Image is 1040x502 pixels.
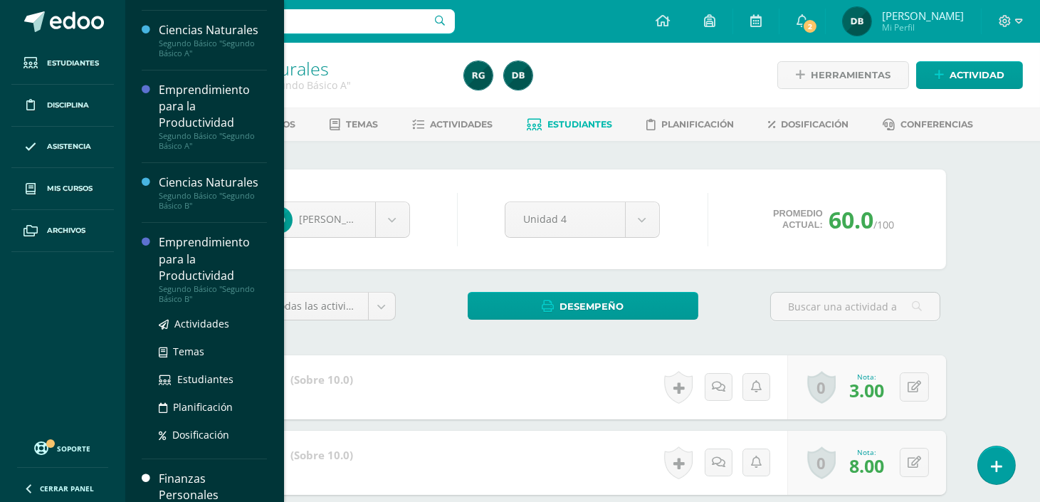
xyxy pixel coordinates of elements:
img: 6d5ad99c5053a67dda1ca5e57dc7edce.png [843,7,871,36]
span: Unidad 4 [523,202,607,236]
a: 0 [807,371,836,404]
div: Segundo Básico "Segundo Básico B" [159,191,267,211]
a: Conferencias [883,113,973,136]
a: Ciencias NaturalesSegundo Básico "Segundo Básico B" [159,174,267,211]
span: Planificación [661,119,734,130]
span: [PERSON_NAME] [882,9,964,23]
span: 8.00 [849,454,884,478]
h1: Ciencias Naturales [179,58,447,78]
span: Archivos [47,225,85,236]
span: Actividades [174,317,229,330]
span: Disciplina [47,100,89,111]
span: Dosificación [172,428,229,441]
span: Mis cursos [47,183,93,194]
div: examen [238,387,354,401]
span: Estudiantes [177,372,233,386]
span: Estudiantes [47,58,99,69]
a: Estudiantes [159,371,267,387]
a: Herramientas [777,61,909,89]
span: 2 [802,19,818,34]
a: Dosificación [768,113,849,136]
a: Asistencia [11,127,114,169]
span: Planificación [173,400,233,414]
a: (100%)Todas las actividades de esta unidad [226,293,395,320]
div: Emprendimiento para la Productividad [159,82,267,131]
a: Actividades [159,315,267,332]
a: [PERSON_NAME] [255,202,409,237]
div: Segundo Básico "Segundo Básico B" [159,284,267,304]
a: Emprendimiento para la ProductividadSegundo Básico "Segundo Básico B" [159,234,267,303]
div: Nota: [849,372,884,382]
span: Conferencias [900,119,973,130]
div: Segundo Básico "Segundo Básico A" [159,131,267,151]
a: Estudiantes [11,43,114,85]
a: Soporte [17,438,108,457]
a: Unidad 4 [505,202,659,237]
a: Actividad [916,61,1023,89]
span: Dosificación [781,119,849,130]
span: [PERSON_NAME] [300,212,379,226]
div: Ciencias Naturales [159,22,267,38]
span: /100 [873,218,894,231]
div: Ciencias Naturales [159,174,267,191]
div: Segundo Básico "Segundo Básico A" [159,38,267,58]
a: Archivos [11,210,114,252]
span: Mi Perfil [882,21,964,33]
a: Planificación [159,399,267,415]
span: Promedio actual: [773,208,823,231]
input: Buscar una actividad aquí... [771,293,940,320]
div: examen [238,463,354,476]
a: Dosificación [159,427,267,443]
input: Busca un usuario... [135,9,455,33]
strong: (Sobre 10.0) [291,448,354,462]
strong: (Sobre 10.0) [291,372,354,387]
a: Mis cursos [11,168,114,210]
a: Prueba 1 (Sobre 10.0) [238,369,354,392]
span: Estudiantes [547,119,612,130]
span: Actividad [950,62,1004,88]
a: Desempeño [468,292,698,320]
a: Ciencias NaturalesSegundo Básico "Segundo Básico A" [159,22,267,58]
span: Temas [173,345,204,358]
a: Planificación [646,113,734,136]
a: Prueba 3 (Sobre 10.0) [238,444,354,467]
div: Nota: [849,447,884,457]
a: Disciplina [11,85,114,127]
a: 0 [807,446,836,479]
div: Segundo Básico 'Segundo Básico A' [179,78,447,92]
span: Desempeño [560,293,624,320]
span: Soporte [58,444,91,454]
span: Herramientas [811,62,891,88]
span: Asistencia [47,141,91,152]
span: 3.00 [849,378,884,402]
span: 60.0 [829,204,873,235]
span: Cerrar panel [40,483,94,493]
a: Estudiantes [527,113,612,136]
img: e044b199acd34bf570a575bac584e1d1.png [464,61,493,90]
span: Temas [346,119,378,130]
span: Actividades [430,119,493,130]
img: 6d5ad99c5053a67dda1ca5e57dc7edce.png [504,61,532,90]
a: Emprendimiento para la ProductividadSegundo Básico "Segundo Básico A" [159,82,267,151]
a: Actividades [412,113,493,136]
a: Temas [159,343,267,360]
div: Emprendimiento para la Productividad [159,234,267,283]
a: Temas [330,113,378,136]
